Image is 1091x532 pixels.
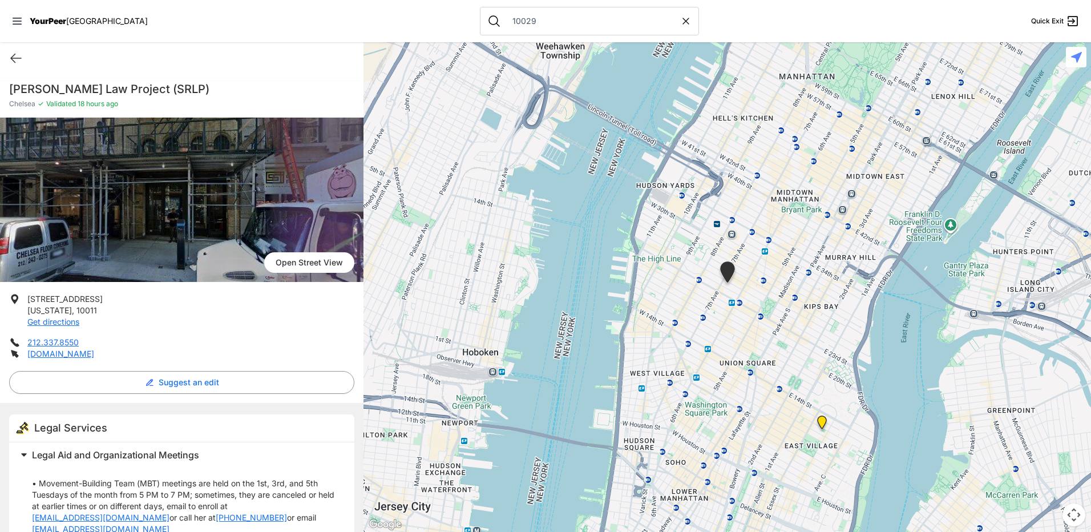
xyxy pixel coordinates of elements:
span: Quick Exit [1031,17,1064,26]
span: 18 hours ago [76,99,118,108]
a: YourPeer[GEOGRAPHIC_DATA] [30,18,148,25]
span: Validated [46,99,76,108]
a: Quick Exit [1031,14,1080,28]
span: Legal Aid and Organizational Meetings [32,449,199,461]
h1: [PERSON_NAME] Law Project (SRLP) [9,81,354,97]
span: 10011 [76,305,97,315]
span: Suggest an edit [159,377,219,388]
span: [US_STATE] [27,305,72,315]
span: , [72,305,74,315]
span: Chelsea [9,99,35,108]
span: Legal Services [34,422,107,434]
button: Map camera controls [1062,503,1085,526]
img: Google [366,517,404,532]
span: ✓ [38,99,44,108]
a: [EMAIL_ADDRESS][DOMAIN_NAME] [32,512,169,523]
a: Open this area in Google Maps (opens a new window) [366,517,404,532]
span: [GEOGRAPHIC_DATA] [66,16,148,26]
a: 212.337.8550 [27,337,79,347]
button: Suggest an edit [9,371,354,394]
a: Get directions [27,317,79,327]
span: YourPeer [30,16,66,26]
a: [PHONE_NUMBER] [216,512,287,523]
span: [STREET_ADDRESS] [27,294,103,304]
span: Open Street View [264,252,354,273]
input: Search [506,15,680,27]
a: [DOMAIN_NAME] [27,349,94,358]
